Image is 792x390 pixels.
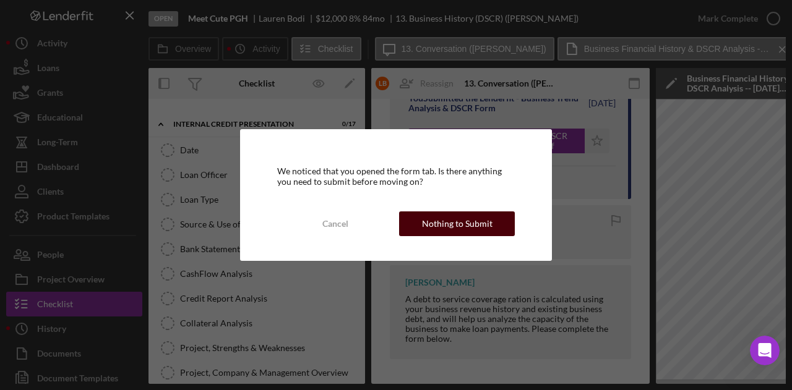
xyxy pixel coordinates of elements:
button: Cancel [277,211,393,236]
div: Nothing to Submit [422,211,493,236]
div: We noticed that you opened the form tab. Is there anything you need to submit before moving on? [277,166,515,186]
div: Cancel [322,211,348,236]
button: Nothing to Submit [399,211,515,236]
iframe: Intercom live chat [750,336,780,365]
